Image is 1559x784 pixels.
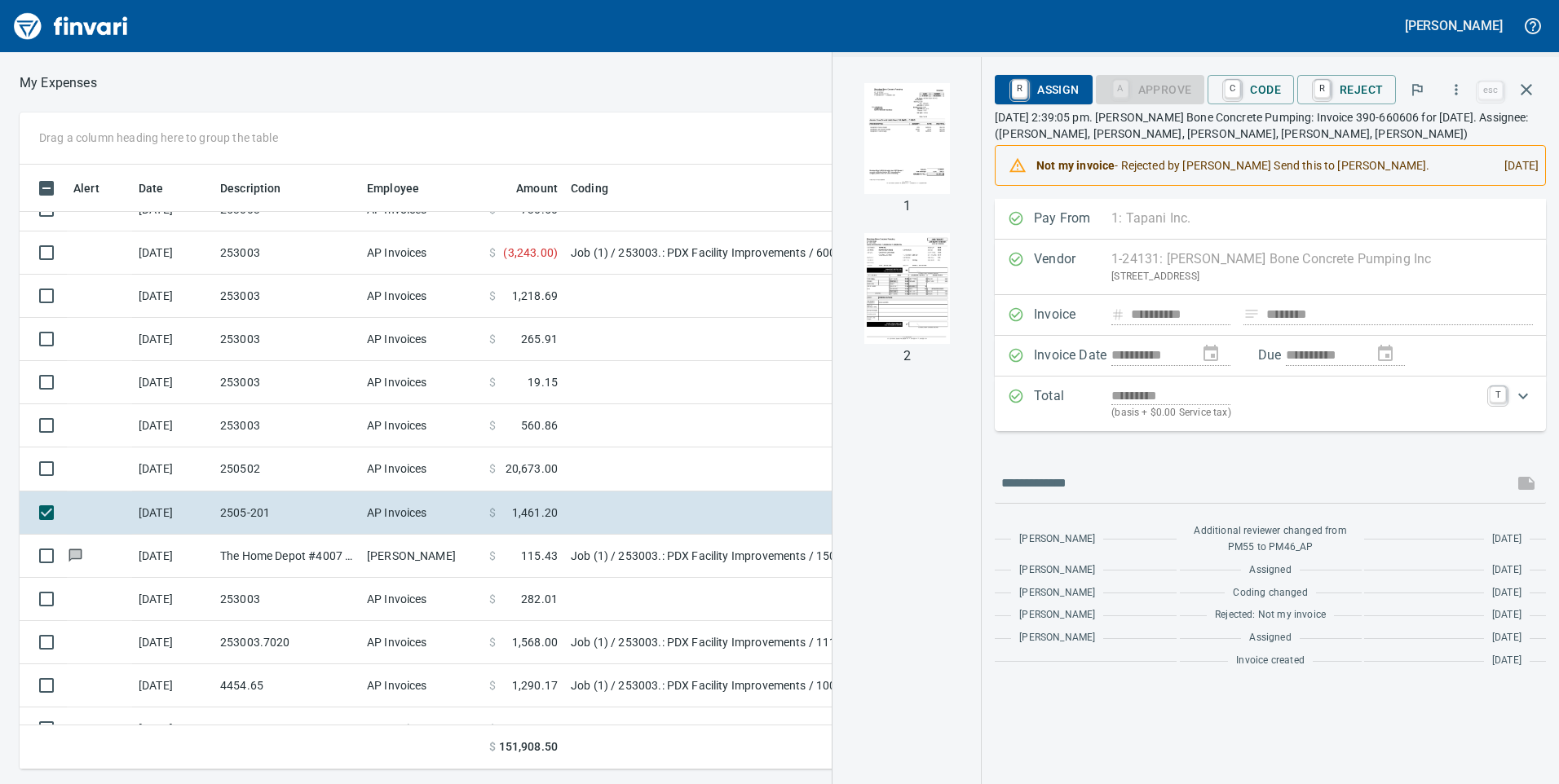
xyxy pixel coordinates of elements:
span: 1,568.00 [512,634,558,650]
span: $ [489,548,496,564]
span: Amount [495,178,558,198]
td: AP Invoices [360,621,483,664]
p: My Expenses [20,73,97,93]
button: [PERSON_NAME] [1401,13,1507,38]
span: [PERSON_NAME] [1019,630,1095,646]
p: [DATE] 2:39:05 pm. [PERSON_NAME] Bone Concrete Pumping: Invoice 390-660606 for [DATE]. Assignee: ... [995,109,1546,142]
p: Drag a column heading here to group the table [39,130,278,146]
span: Date [139,178,164,198]
td: AP Invoices [360,361,483,404]
td: [DATE] [132,621,214,664]
td: 253003 [214,404,360,447]
td: [DATE] [132,535,214,578]
span: Coding changed [1233,585,1307,601]
span: 1,461.20 [512,504,558,521]
a: esc [1478,81,1503,99]
span: 265.91 [521,331,558,347]
div: Coding Required [1096,81,1205,95]
button: CCode [1208,75,1294,104]
span: Assign [1008,76,1079,104]
td: 253003 [214,231,360,275]
td: [DATE] [132,491,214,535]
span: Rejected: Not my invoice [1215,607,1326,623]
span: Employee [367,178,419,198]
span: 239.02 [521,720,558,737]
td: 253003 [214,707,360,751]
span: [PERSON_NAME] [1019,607,1095,623]
p: (basis + $0.00 Service tax) [1111,405,1480,421]
button: More [1438,72,1474,108]
img: Page 2 [851,233,962,344]
span: Reject [1310,76,1383,104]
span: Description [220,178,281,198]
span: [DATE] [1492,607,1521,623]
td: AP Invoices [360,275,483,318]
a: R [1314,80,1330,98]
span: Has messages [67,549,84,560]
td: Job (1) / 253003.: PDX Facility Improvements / 1110. .: Speed Shore Rental (ea) / 5: Other [564,621,972,664]
p: 1 [903,196,911,216]
span: 560.86 [521,417,558,434]
span: $ [489,331,496,347]
span: 1,218.69 [512,288,558,304]
td: AP Invoices [360,318,483,361]
h5: [PERSON_NAME] [1405,17,1503,34]
td: [DATE] [132,275,214,318]
span: Code [1221,76,1281,104]
span: $ [489,720,496,737]
span: $ [489,738,496,755]
span: Coding [571,178,629,198]
td: The Home Depot #4007 [GEOGRAPHIC_DATA] OR [214,535,360,578]
td: 253003 [214,578,360,621]
td: AP Invoices [360,578,483,621]
td: [DATE] [132,664,214,707]
span: 151,908.50 [499,738,558,755]
span: $ [489,634,496,650]
span: [PERSON_NAME] [1019,562,1095,579]
span: Close invoice [1474,70,1546,109]
div: - Rejected by [PERSON_NAME] Send this to [PERSON_NAME]. [1036,151,1491,180]
td: 253003 [214,275,360,318]
span: $ [489,677,496,694]
td: AP Invoices [360,491,483,535]
span: Employee [367,178,440,198]
a: C [1225,80,1240,98]
span: 20,673.00 [506,460,558,477]
td: [DATE] [132,404,214,447]
span: $ [489,244,496,261]
span: 115.43 [521,548,558,564]
span: [DATE] [1492,653,1521,669]
span: This records your message into the invoice and notifies anyone mentioned [1507,464,1546,503]
button: Flag [1399,72,1435,108]
td: Job (1) / 253003.: PDX Facility Improvements / 15073. .: Office/Modeling/DTM / 5: Other [564,535,972,578]
a: R [1012,80,1027,98]
span: ( 3,243.00 ) [503,244,558,261]
span: $ [489,417,496,434]
span: [DATE] [1492,585,1521,601]
span: Additional reviewer changed from PM55 to PM46_AP [1188,523,1354,556]
span: [DATE] [1492,630,1521,646]
p: 2 [903,346,911,366]
strong: Not my invoice [1036,159,1115,172]
button: RAssign [995,75,1092,104]
nav: breadcrumb [20,73,97,93]
td: [DATE] [132,707,214,751]
span: Alert [73,178,121,198]
span: [PERSON_NAME] [1019,585,1095,601]
td: Job (1) / 253003.: PDX Facility Improvements / 1003. .: General Requirements / 5: Other [564,664,972,707]
img: Page 1 [851,83,962,194]
span: [DATE] [1492,562,1521,579]
span: $ [489,591,496,607]
span: $ [489,288,496,304]
td: 253003 [214,318,360,361]
span: Invoice created [1236,653,1305,669]
td: [DATE] [132,447,214,491]
span: Alert [73,178,99,198]
td: 4454.65 [214,664,360,707]
span: $ [489,460,496,477]
span: 282.01 [521,591,558,607]
span: 19.15 [528,374,558,390]
img: Finvari [10,7,132,46]
span: Description [220,178,303,198]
